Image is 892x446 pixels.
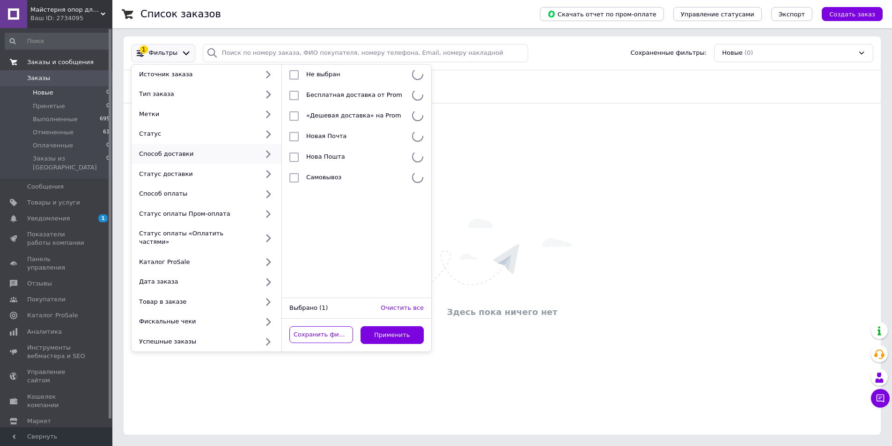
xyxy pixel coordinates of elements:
[106,102,110,110] span: 0
[306,132,346,139] span: Новая Почта
[135,190,258,198] div: Способ оплаты
[33,128,74,137] span: Отмененные
[33,88,53,97] span: Новые
[135,298,258,306] div: Товар в заказе
[128,306,876,318] div: Здесь пока ничего нет
[135,278,258,286] div: Дата заказа
[745,49,753,56] span: (0)
[135,90,258,98] div: Тип заказа
[27,255,87,272] span: Панель управления
[306,71,340,78] span: Не выбран
[779,11,805,18] span: Экспорт
[5,33,111,50] input: Поиск
[27,295,66,304] span: Покупатели
[27,214,70,223] span: Уведомления
[27,198,80,207] span: Товары и услуги
[673,7,762,21] button: Управление статусами
[27,328,62,336] span: Аналитика
[33,102,65,110] span: Принятые
[106,154,110,171] span: 0
[135,170,258,178] div: Статус доставки
[33,154,106,171] span: Заказы из [GEOGRAPHIC_DATA]
[100,115,110,124] span: 695
[27,230,87,247] span: Показатели работы компании
[135,130,258,138] div: Статус
[135,229,258,246] div: Статус оплаты «Оплатить частями»
[871,389,890,408] button: Чат с покупателем
[681,11,754,18] span: Управление статусами
[306,153,345,160] span: Нова Пошта
[27,417,51,425] span: Маркет
[140,45,148,54] div: 1
[103,128,110,137] span: 61
[547,10,656,18] span: Скачать отчет по пром-оплате
[135,317,258,326] div: Фискальные чеки
[286,304,377,313] div: Выбрано (1)
[106,88,110,97] span: 0
[30,14,112,22] div: Ваш ID: 2734095
[149,49,178,58] span: Фильтры
[306,91,402,98] span: Бесплатная доставка от Prom
[812,10,883,17] a: Создать заказ
[27,311,78,320] span: Каталог ProSale
[135,337,258,346] div: Успешные заказы
[27,368,87,385] span: Управление сайтом
[771,7,812,21] button: Экспорт
[140,8,221,20] h1: Список заказов
[33,141,73,150] span: Оплаченные
[540,7,664,21] button: Скачать отчет по пром-оплате
[203,44,529,62] input: Поиск по номеру заказа, ФИО покупателя, номеру телефона, Email, номеру накладной
[27,58,94,66] span: Заказы и сообщения
[829,11,875,18] span: Создать заказ
[135,70,258,79] div: Источник заказа
[27,183,64,191] span: Сообщения
[27,393,87,409] span: Кошелек компании
[289,326,353,344] button: Сохранить фильтр
[27,344,87,360] span: Инструменты вебмастера и SEO
[30,6,101,14] span: Майстерня опор для рослин
[381,304,424,311] span: Очистить все
[27,279,52,288] span: Отзывы
[294,330,349,339] span: Сохранить фильтр
[822,7,883,21] button: Создать заказ
[361,326,424,344] button: Применить
[98,214,108,222] span: 1
[306,112,401,119] span: «Дешевая доставка» на Prom
[33,115,78,124] span: Выполненные
[722,49,743,58] span: Новые
[27,74,50,82] span: Заказы
[135,150,258,158] div: Способ доставки
[630,49,707,58] span: Сохраненные фильтры:
[106,141,110,150] span: 0
[135,258,258,266] div: Каталог ProSale
[306,174,341,181] span: Самовывоз
[135,110,258,118] div: Метки
[135,210,258,218] div: Статус оплаты Пром-оплата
